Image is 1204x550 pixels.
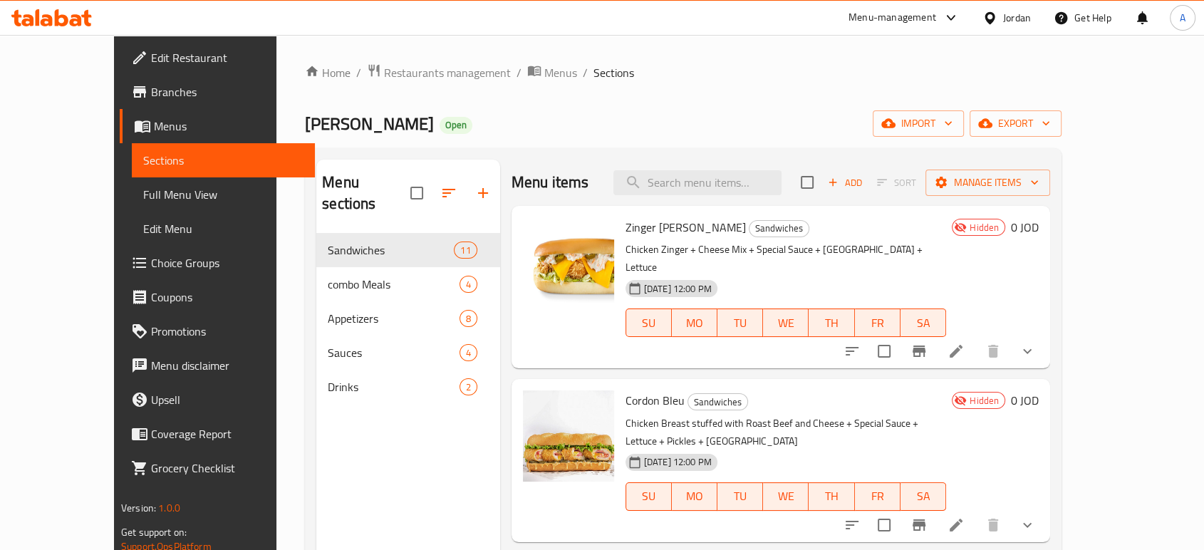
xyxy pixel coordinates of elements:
a: Coverage Report [120,417,315,451]
a: Coupons [120,280,315,314]
button: Branch-specific-item [902,508,936,542]
span: Add [826,175,864,191]
div: Appetizers8 [316,301,499,336]
span: Edit Menu [143,220,303,237]
button: Manage items [925,170,1050,196]
span: WE [769,313,803,333]
div: Sandwiches [687,393,748,410]
div: combo Meals4 [316,267,499,301]
button: MO [672,308,717,337]
span: 1.0.0 [158,499,180,517]
span: SA [906,486,940,507]
nav: Menu sections [316,227,499,410]
h6: 0 JOD [1011,217,1039,237]
h6: 0 JOD [1011,390,1039,410]
button: show more [1010,334,1044,368]
span: 4 [460,278,477,291]
a: Promotions [120,314,315,348]
span: MO [678,313,712,333]
span: WE [769,486,803,507]
div: Drinks2 [316,370,499,404]
span: SA [906,313,940,333]
h2: Menu sections [322,172,410,214]
div: Appetizers [328,310,459,327]
span: Coverage Report [151,425,303,442]
span: Sandwiches [688,394,747,410]
a: Edit menu item [948,517,965,534]
span: FR [861,313,895,333]
span: Coupons [151,289,303,306]
div: Menu-management [848,9,936,26]
span: SU [632,313,666,333]
button: TH [809,482,854,511]
button: TH [809,308,854,337]
button: SU [626,482,672,511]
span: Sections [593,64,634,81]
div: Sandwiches [328,242,454,259]
button: FR [855,308,901,337]
span: TH [814,486,848,507]
span: Sort sections [432,176,466,210]
span: 11 [455,244,476,257]
span: Version: [121,499,156,517]
svg: Show Choices [1019,517,1036,534]
p: Chicken Breast stuffed with Roast Beef and Cheese + Special Sauce + Lettuce + Pickles + [GEOGRAPH... [626,415,946,450]
span: FR [861,486,895,507]
span: Zinger [PERSON_NAME] [626,217,746,238]
button: SA [901,482,946,511]
span: Hidden [964,394,1005,408]
li: / [356,64,361,81]
span: Hidden [964,221,1005,234]
span: TU [723,486,757,507]
a: Sections [132,143,315,177]
span: Select to update [869,336,899,366]
button: WE [763,482,809,511]
span: Full Menu View [143,186,303,203]
span: Sauces [328,344,459,361]
span: Add item [822,172,868,194]
button: sort-choices [835,334,869,368]
a: Edit Menu [132,212,315,246]
span: Select to update [869,510,899,540]
button: delete [976,334,1010,368]
span: 8 [460,312,477,326]
span: Promotions [151,323,303,340]
div: Sandwiches11 [316,233,499,267]
p: Chicken Zinger + Cheese Mix + Special Sauce + [GEOGRAPHIC_DATA] + Lettuce [626,241,946,276]
a: Menus [527,63,577,82]
span: Menu disclaimer [151,357,303,374]
a: Menus [120,109,315,143]
a: Grocery Checklist [120,451,315,485]
button: import [873,110,964,137]
div: Sauces4 [316,336,499,370]
button: show more [1010,508,1044,542]
img: Cordon Bleu [523,390,614,482]
a: Edit menu item [948,343,965,360]
a: Branches [120,75,315,109]
span: Menus [154,118,303,135]
span: [DATE] 12:00 PM [638,455,717,469]
span: Select section [792,167,822,197]
div: Open [440,117,472,134]
span: TH [814,313,848,333]
svg: Show Choices [1019,343,1036,360]
span: Edit Restaurant [151,49,303,66]
button: delete [976,508,1010,542]
span: Choice Groups [151,254,303,271]
span: 4 [460,346,477,360]
div: items [460,344,477,361]
nav: breadcrumb [305,63,1062,82]
button: TU [717,308,763,337]
span: Upsell [151,391,303,408]
button: Add section [466,176,500,210]
div: Drinks [328,378,459,395]
a: Restaurants management [367,63,511,82]
div: Jordan [1003,10,1031,26]
span: Branches [151,83,303,100]
span: combo Meals [328,276,459,293]
a: Menu disclaimer [120,348,315,383]
button: export [970,110,1062,137]
button: WE [763,308,809,337]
